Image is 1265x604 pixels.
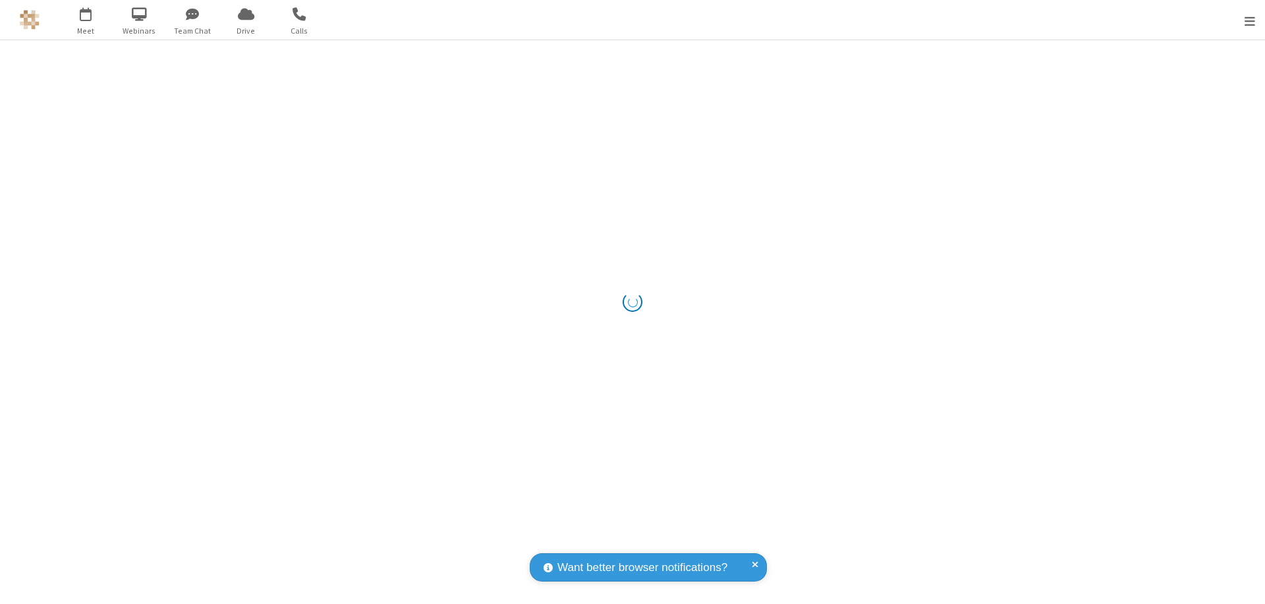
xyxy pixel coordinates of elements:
[168,25,217,37] span: Team Chat
[221,25,271,37] span: Drive
[275,25,324,37] span: Calls
[557,559,727,576] span: Want better browser notifications?
[115,25,164,37] span: Webinars
[20,10,40,30] img: QA Selenium DO NOT DELETE OR CHANGE
[61,25,111,37] span: Meet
